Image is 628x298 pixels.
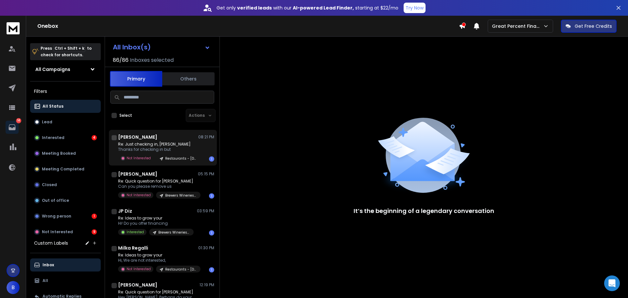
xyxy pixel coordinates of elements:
[237,5,272,11] strong: verified leads
[127,156,151,161] p: Not Interested
[35,66,70,73] h1: All Campaigns
[118,221,194,226] p: Hi! Do you offer financing
[108,41,216,54] button: All Inbox(s)
[197,208,214,214] p: 03:59 PM
[43,104,63,109] p: All Status
[406,5,424,11] p: Try Now
[217,5,398,11] p: Get only with our starting at $22/mo
[158,230,190,235] p: Brewers Wineries Distiller - [DATE]
[30,225,101,238] button: Not Interested9
[16,118,21,123] p: 14
[118,179,197,184] p: Re: Quick question for [PERSON_NAME]
[34,240,68,246] h3: Custom Labels
[42,198,69,203] p: Out of office
[30,147,101,160] button: Meeting Booked
[604,275,620,291] div: Open Intercom Messenger
[118,282,157,288] h1: [PERSON_NAME]
[198,171,214,177] p: 05:15 PM
[42,135,64,140] p: Interested
[7,281,20,294] button: B
[42,119,52,125] p: Lead
[30,100,101,113] button: All Status
[165,267,197,272] p: Restaurants - [DATE]
[209,156,214,162] div: 1
[127,193,151,198] p: Not Interested
[118,134,157,140] h1: [PERSON_NAME]
[118,216,194,221] p: Re: Ideas to grow your
[30,131,101,144] button: Interested4
[30,87,101,96] h3: Filters
[118,258,197,263] p: Hi, We are not interested,
[92,135,97,140] div: 4
[30,210,101,223] button: Wrong person1
[198,134,214,140] p: 08:21 PM
[209,230,214,236] div: 1
[118,147,197,152] p: Thanks for checking in but
[118,245,148,251] h1: Milka Regalli
[6,121,19,134] a: 14
[30,194,101,207] button: Out of office
[118,184,197,189] p: Can you please remove us
[118,142,197,147] p: Re: Just checking in, [PERSON_NAME]
[54,44,85,52] span: Ctrl + Shift + k
[7,22,20,34] img: logo
[162,72,215,86] button: Others
[575,23,612,29] p: Get Free Credits
[42,167,84,172] p: Meeting Completed
[42,229,73,235] p: Not Interested
[113,56,129,64] span: 86 / 86
[92,214,97,219] div: 1
[30,274,101,287] button: All
[127,267,151,272] p: Not Interested
[43,278,48,283] p: All
[209,193,214,199] div: 1
[561,20,617,33] button: Get Free Credits
[41,45,92,58] p: Press to check for shortcuts.
[37,22,459,30] h1: Onebox
[127,230,144,235] p: Interested
[354,206,494,216] p: It’s the beginning of a legendary conversation
[118,208,132,214] h1: JP Diz
[42,214,71,219] p: Wrong person
[43,262,54,268] p: Inbox
[293,5,354,11] strong: AI-powered Lead Finder,
[42,182,57,187] p: Closed
[165,193,197,198] p: Brewers Wineries Distiller - [DATE]
[30,63,101,76] button: All Campaigns
[113,44,151,50] h1: All Inbox(s)
[119,113,132,118] label: Select
[200,282,214,288] p: 12:19 PM
[404,3,426,13] button: Try Now
[118,171,157,177] h1: [PERSON_NAME]
[492,23,543,29] p: Great Percent Finance
[110,71,162,87] button: Primary
[198,245,214,251] p: 01:30 PM
[30,163,101,176] button: Meeting Completed
[30,258,101,272] button: Inbox
[209,267,214,272] div: 1
[118,289,197,295] p: Re: Quick question for [PERSON_NAME]
[30,178,101,191] button: Closed
[130,56,174,64] h3: Inboxes selected
[165,156,197,161] p: Restaurants - [DATE]
[118,253,197,258] p: Re: Ideas to grow your
[92,229,97,235] div: 9
[30,115,101,129] button: Lead
[42,151,76,156] p: Meeting Booked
